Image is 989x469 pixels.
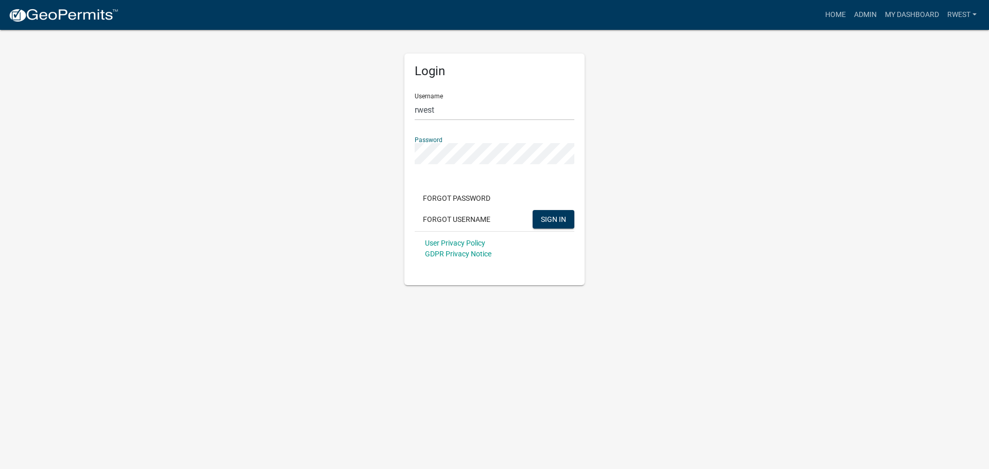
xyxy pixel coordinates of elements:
a: User Privacy Policy [425,239,485,247]
button: SIGN IN [533,210,574,229]
a: Admin [850,5,881,25]
a: GDPR Privacy Notice [425,250,491,258]
span: SIGN IN [541,215,566,223]
a: Home [821,5,850,25]
h5: Login [415,64,574,79]
a: My Dashboard [881,5,943,25]
a: rwest [943,5,981,25]
button: Forgot Username [415,210,499,229]
button: Forgot Password [415,189,499,207]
